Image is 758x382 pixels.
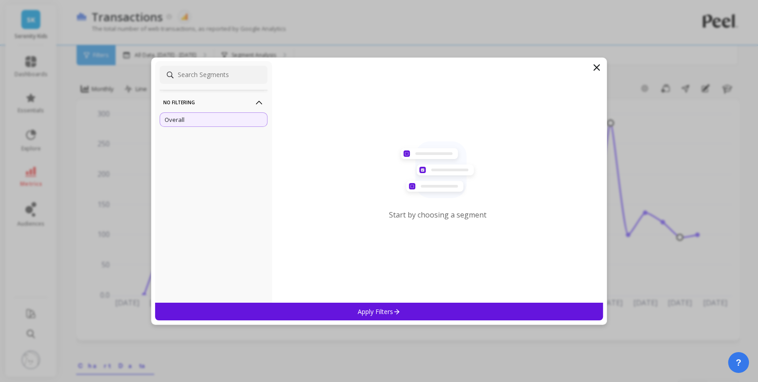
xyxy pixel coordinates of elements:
[728,352,749,373] button: ?
[358,307,401,316] p: Apply Filters
[736,356,741,369] span: ?
[165,116,185,124] p: Overall
[160,66,267,84] input: Search Segments
[163,91,264,114] p: No filtering
[389,210,486,220] p: Start by choosing a segment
